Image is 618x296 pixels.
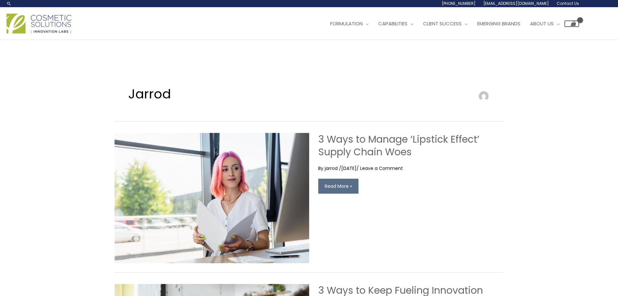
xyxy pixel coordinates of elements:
a: About Us [525,14,564,33]
h1: jarrod [128,85,477,103]
span: jarrod [325,165,338,172]
a: Client Success [418,14,472,33]
span: Contact Us [557,1,579,6]
a: jarrod [325,165,339,172]
span: Formulation [330,20,363,27]
div: By / / [318,165,504,172]
a: 3 Ways to Manage ‘Lipstick Effect’ Supply Chain Woes [318,132,479,159]
a: Emerging Brands [472,14,525,33]
span: [EMAIL_ADDRESS][DOMAIN_NAME] [483,1,549,6]
span: Client Success [423,20,462,27]
a: Search icon link [6,1,12,6]
span: [PHONE_NUMBER] [442,1,476,6]
span: [DATE] [341,165,357,172]
a: Capabilities [373,14,418,33]
span: About Us [530,20,554,27]
a: View Shopping Cart, empty [564,20,579,27]
span: Capabilities [378,20,407,27]
nav: Site Navigation [321,14,579,33]
img: 3 Ways to Manage ‘Lipstick Effect’ Supply Chain Woes [115,133,309,263]
a: Read: 3 Ways to Manage ‘Lipstick Effect’ Supply Chain Woes [115,195,309,201]
span: Emerging Brands [477,20,520,27]
a: Formulation [325,14,373,33]
img: Cosmetic Solutions Logo [6,14,71,33]
a: Leave a Comment [360,165,403,172]
a: Read More » [318,179,358,194]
